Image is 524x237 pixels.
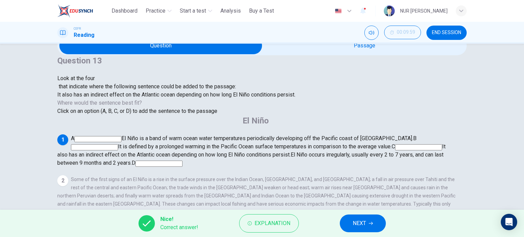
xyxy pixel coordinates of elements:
button: Analysis [218,5,244,17]
span: Some of the first signs of an El Niño is a rise in the surface pressure over the Indian Ocean, [G... [57,177,455,215]
span: El Niño is a band of warm ocean water temperatures periodically developing off the Pacific coast ... [121,135,413,142]
a: ELTC logo [57,4,109,18]
div: NUR [PERSON_NAME] [400,7,448,15]
span: 00:09:59 [397,30,415,35]
div: Open Intercom Messenger [501,214,517,230]
span: Nice! [160,215,198,223]
span: NEXT [353,219,366,228]
span: CEFR [74,26,81,31]
h4: El Niño [243,115,269,126]
span: END SESSION [432,30,461,35]
span: Where would the sentence best fit? [57,100,143,106]
div: 1 [57,134,68,145]
span: B [413,135,417,142]
div: 2 [57,175,68,186]
div: Hide [384,26,421,40]
span: C [392,143,395,150]
span: Analysis [220,7,241,15]
button: 00:09:59 [384,26,421,39]
span: Click on an option (A, B, C, or D) to add the sentence to the passage [57,108,217,114]
span: Correct answer! [160,223,198,232]
button: Start a test [177,5,215,17]
h1: Reading [74,31,94,39]
span: Practice [146,7,165,15]
span: Buy a Test [249,7,274,15]
button: Explanation [239,214,299,233]
img: ELTC logo [57,4,93,18]
span: Explanation [254,219,290,228]
h4: Question 13 [57,55,295,66]
span: D [132,160,135,166]
div: Mute [364,26,379,40]
span: Dashboard [112,7,137,15]
img: en [334,9,343,14]
img: Profile picture [384,5,395,16]
span: It also has an indirect effect on the Atlantic ocean depending on how long El Niño conditions per... [57,91,295,98]
button: NEXT [340,214,386,232]
button: Practice [143,5,174,17]
button: Dashboard [109,5,140,17]
span: It is defined by a prolonged warming in the Pacific Ocean surface temperatures in comparison to t... [118,143,392,150]
button: END SESSION [426,26,467,40]
span: Start a test [180,7,206,15]
button: Buy a Test [246,5,277,17]
span: A [71,135,74,142]
span: Look at the four that indicate where the following sentence could be added to the passage: [57,74,295,91]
